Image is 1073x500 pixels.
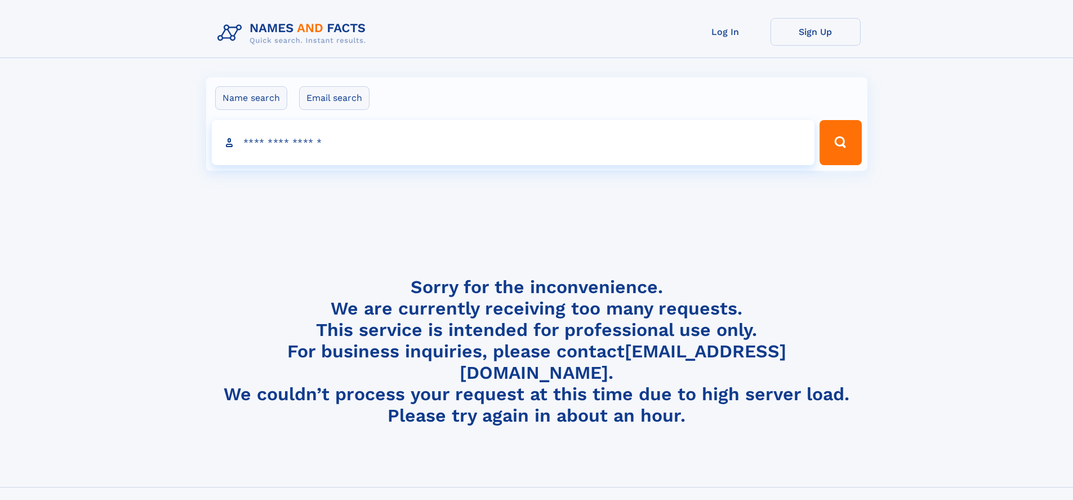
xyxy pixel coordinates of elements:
[212,120,815,165] input: search input
[299,86,369,110] label: Email search
[213,276,861,427] h4: Sorry for the inconvenience. We are currently receiving too many requests. This service is intend...
[460,340,786,383] a: [EMAIL_ADDRESS][DOMAIN_NAME]
[213,18,375,48] img: Logo Names and Facts
[771,18,861,46] a: Sign Up
[680,18,771,46] a: Log In
[820,120,861,165] button: Search Button
[215,86,287,110] label: Name search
